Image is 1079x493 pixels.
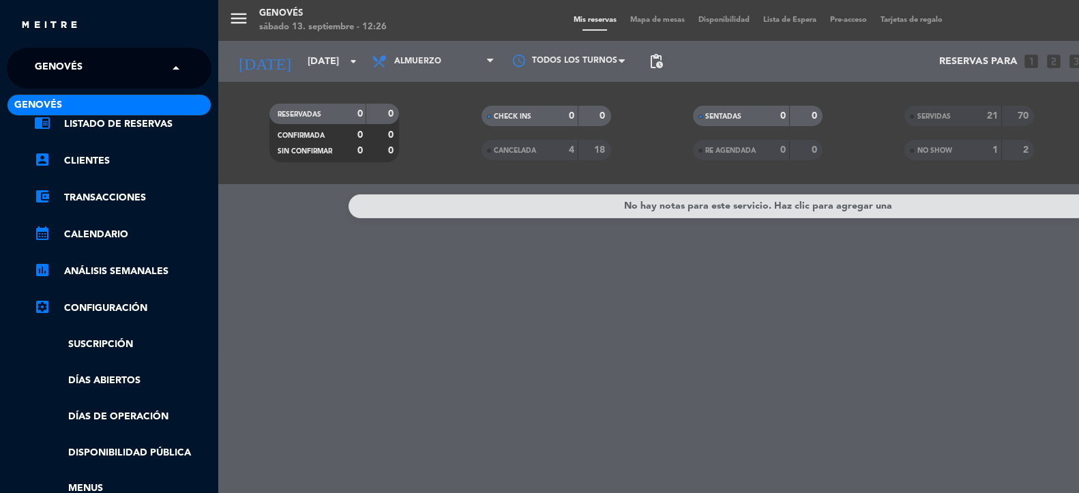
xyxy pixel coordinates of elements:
[34,263,211,280] a: assessmentANÁLISIS SEMANALES
[14,98,62,113] span: Genovés
[34,409,211,425] a: Días de Operación
[34,225,50,241] i: calendar_month
[34,116,211,132] a: chrome_reader_modeListado de Reservas
[20,20,78,31] img: MEITRE
[34,337,211,353] a: Suscripción
[34,299,50,315] i: settings_applications
[34,190,211,206] a: account_balance_walletTransacciones
[34,262,50,278] i: assessment
[34,115,50,131] i: chrome_reader_mode
[34,445,211,461] a: Disponibilidad pública
[35,54,83,83] span: Genovés
[34,300,211,316] a: Configuración
[34,151,50,168] i: account_box
[34,226,211,243] a: calendar_monthCalendario
[34,153,211,169] a: account_boxClientes
[34,373,211,389] a: Días abiertos
[34,188,50,205] i: account_balance_wallet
